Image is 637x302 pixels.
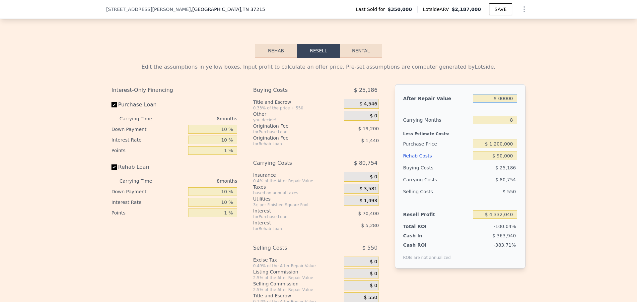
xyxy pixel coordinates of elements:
[253,208,327,214] div: Interest
[253,280,341,287] div: Selling Commission
[297,44,340,58] button: Resell
[106,6,191,13] span: [STREET_ADDRESS][PERSON_NAME]
[253,84,327,96] div: Buying Costs
[111,102,117,107] input: Purchase Loan
[361,138,379,143] span: $ 1,440
[253,129,327,135] div: for Purchase Loan
[359,186,377,192] span: $ 3,581
[403,186,470,198] div: Selling Costs
[403,232,445,239] div: Cash In
[452,7,481,12] span: $2,187,000
[492,233,516,238] span: $ 363,940
[253,263,341,269] div: 0.49% of the After Repair Value
[359,101,377,107] span: $ 4,546
[253,172,341,178] div: Insurance
[241,7,265,12] span: , TN 37215
[253,219,327,226] div: Interest
[403,92,470,104] div: After Repair Value
[494,224,516,229] span: -100.04%
[253,226,327,231] div: for Rehab Loan
[495,177,516,182] span: $ 80,754
[370,174,377,180] span: $ 0
[111,135,185,145] div: Interest Rate
[358,126,379,131] span: $ 19,200
[495,165,516,170] span: $ 25,186
[253,196,341,202] div: Utilities
[354,84,378,96] span: $ 25,186
[253,269,341,275] div: Listing Commission
[111,63,526,71] div: Edit the assumptions in yellow boxes. Input profit to calculate an offer price. Pre-set assumptio...
[253,117,341,123] div: you decide!
[253,214,327,219] div: for Purchase Loan
[255,44,297,58] button: Rehab
[111,124,185,135] div: Down Payment
[119,176,163,186] div: Carrying Time
[403,162,470,174] div: Buying Costs
[253,123,327,129] div: Origination Fee
[253,111,341,117] div: Other
[253,292,341,299] div: Title and Escrow
[253,287,341,292] div: 2.5% of the After Repair Value
[119,113,163,124] div: Carrying Time
[111,84,237,96] div: Interest-Only Financing
[253,135,327,141] div: Origination Fee
[403,114,470,126] div: Carrying Months
[364,295,377,301] span: $ 550
[518,3,531,16] button: Show Options
[253,184,341,190] div: Taxes
[111,161,185,173] label: Rehab Loan
[111,164,117,170] input: Rehab Loan
[361,223,379,228] span: $ 5,280
[403,126,517,138] div: Less Estimate Costs:
[253,105,341,111] div: 0.33% of the price + 550
[403,242,451,248] div: Cash ROI
[370,271,377,277] span: $ 0
[165,176,237,186] div: 8 months
[358,211,379,216] span: $ 70,400
[403,138,470,150] div: Purchase Price
[423,6,452,13] span: Lotside ARV
[253,99,341,105] div: Title and Escrow
[403,248,451,260] div: ROIs are not annualized
[354,157,378,169] span: $ 80,754
[356,6,388,13] span: Last Sold for
[340,44,382,58] button: Rental
[388,6,412,13] span: $350,000
[165,113,237,124] div: 8 months
[253,202,341,208] div: 3¢ per Finished Square Foot
[489,3,512,15] button: SAVE
[370,113,377,119] span: $ 0
[503,189,516,194] span: $ 550
[253,157,327,169] div: Carrying Costs
[253,141,327,147] div: for Rehab Loan
[111,145,185,156] div: Points
[403,223,445,230] div: Total ROI
[111,197,185,208] div: Interest Rate
[494,242,516,248] span: -383.71%
[403,209,470,220] div: Resell Profit
[403,174,445,186] div: Carrying Costs
[253,242,327,254] div: Selling Costs
[359,198,377,204] span: $ 1,493
[253,275,341,280] div: 2.5% of the After Repair Value
[111,186,185,197] div: Down Payment
[370,259,377,265] span: $ 0
[370,283,377,289] span: $ 0
[253,257,341,263] div: Excise Tax
[253,190,341,196] div: based on annual taxes
[191,6,265,13] span: , [GEOGRAPHIC_DATA]
[111,99,185,111] label: Purchase Loan
[111,208,185,218] div: Points
[403,150,470,162] div: Rehab Costs
[253,178,341,184] div: 0.4% of the After Repair Value
[362,242,378,254] span: $ 550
